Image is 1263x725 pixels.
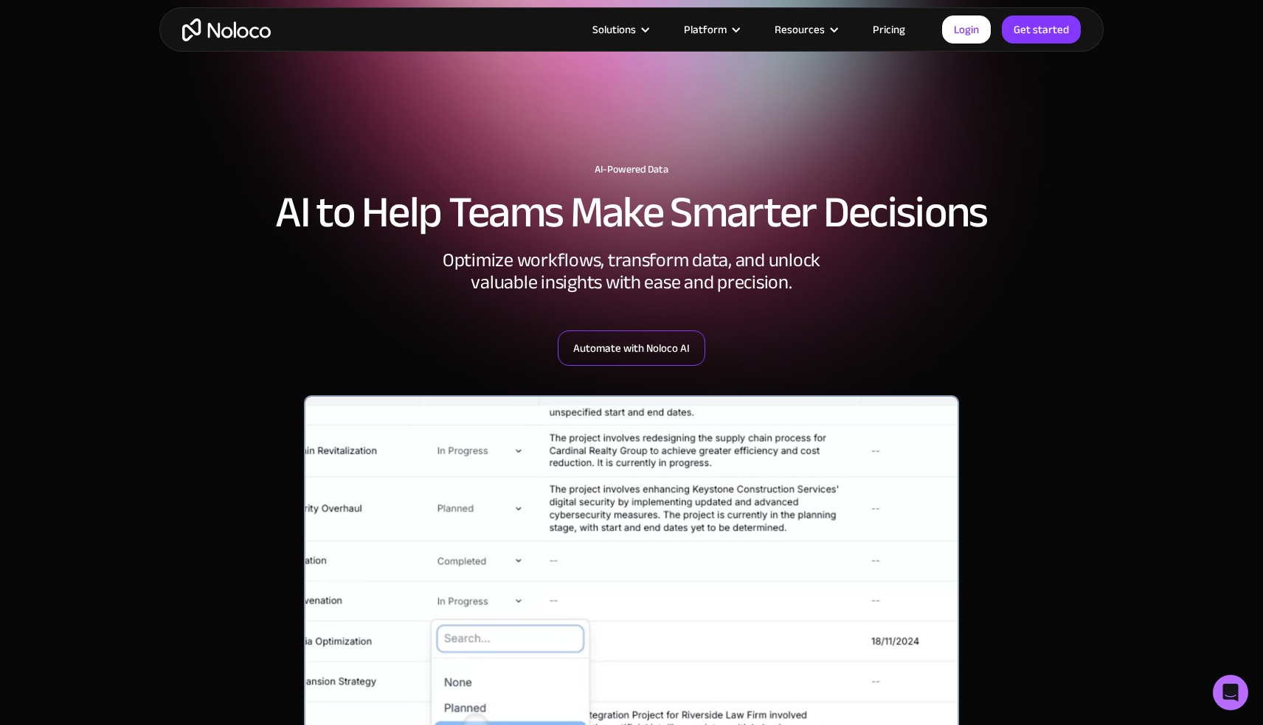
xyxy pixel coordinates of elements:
[1213,675,1248,710] div: Open Intercom Messenger
[592,20,636,39] div: Solutions
[665,20,756,39] div: Platform
[775,20,825,39] div: Resources
[574,20,665,39] div: Solutions
[174,164,1089,176] h1: AI-Powered Data
[756,20,854,39] div: Resources
[1002,15,1081,44] a: Get started
[558,330,705,366] a: Automate with Noloco AI
[182,18,271,41] a: home
[684,20,727,39] div: Platform
[942,15,991,44] a: Login
[854,20,924,39] a: Pricing
[174,190,1089,235] h2: AI to Help Teams Make Smarter Decisions
[410,249,853,294] div: Optimize workflows, transform data, and unlock valuable insights with ease and precision.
